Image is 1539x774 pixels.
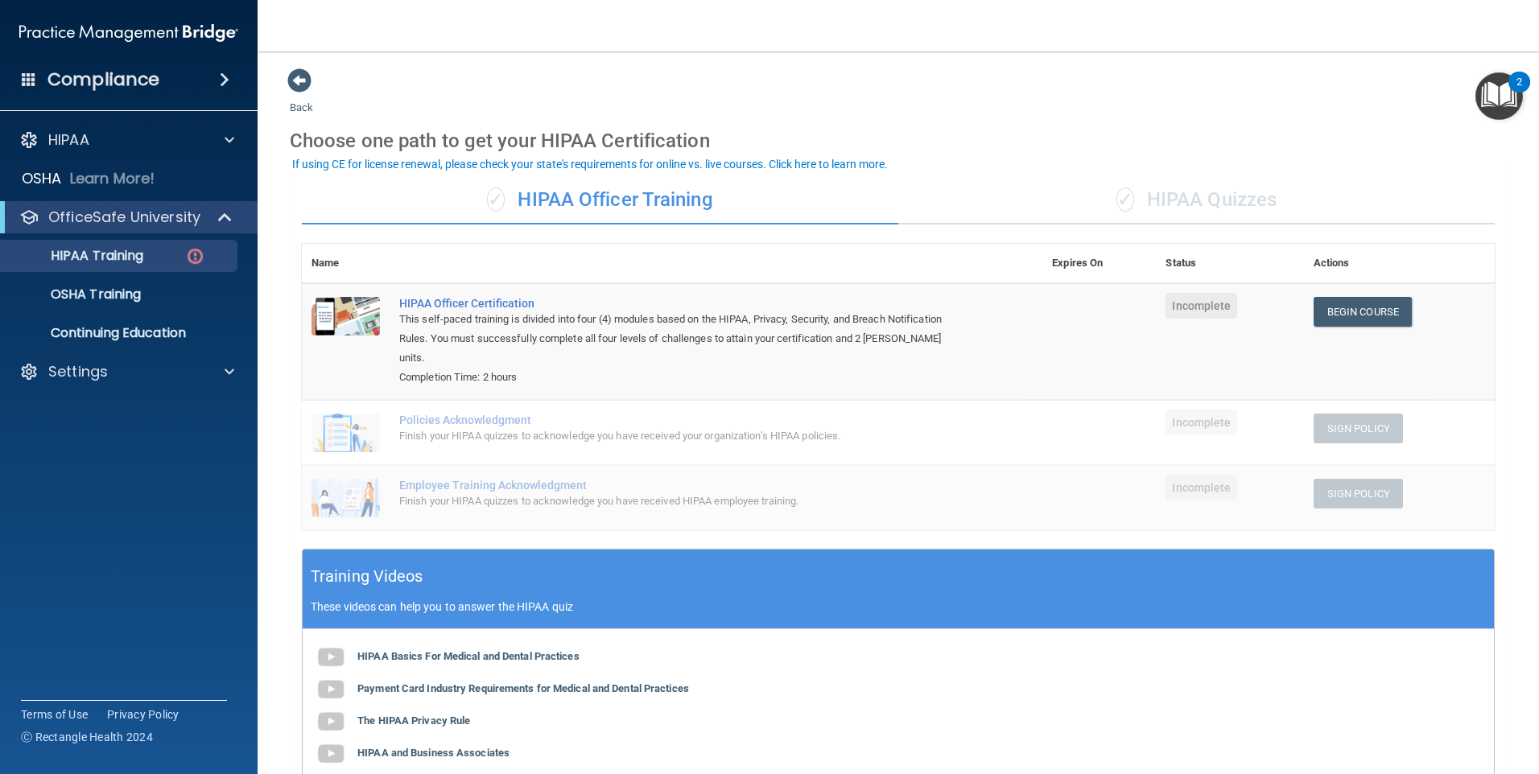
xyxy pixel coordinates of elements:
img: PMB logo [19,17,238,49]
img: gray_youtube_icon.38fcd6cc.png [315,641,347,673]
p: HIPAA Training [10,248,143,264]
p: OSHA [22,169,62,188]
div: If using CE for license renewal, please check your state's requirements for online vs. live cours... [292,159,888,170]
b: Payment Card Industry Requirements for Medical and Dental Practices [357,682,689,694]
span: Incomplete [1166,475,1237,500]
a: Privacy Policy [107,706,179,723]
p: HIPAA [48,130,89,150]
p: Settings [48,362,108,381]
b: HIPAA and Business Associates [357,747,510,759]
p: These videos can help you to answer the HIPAA quiz [311,600,1486,613]
a: HIPAA [19,130,234,150]
a: HIPAA Officer Certification [399,297,962,310]
button: Sign Policy [1314,479,1403,508]
button: Sign Policy [1314,414,1403,443]
span: Incomplete [1166,293,1237,319]
div: 2 [1516,82,1522,103]
iframe: Drift Widget Chat Controller [1260,660,1520,724]
b: The HIPAA Privacy Rule [357,714,470,727]
th: Actions [1304,244,1495,283]
b: HIPAA Basics For Medical and Dental Practices [357,650,580,662]
th: Expires On [1042,244,1156,283]
div: Finish your HIPAA quizzes to acknowledge you have received HIPAA employee training. [399,492,962,511]
div: HIPAA Quizzes [898,176,1495,224]
p: OSHA Training [10,286,141,303]
div: Completion Time: 2 hours [399,368,962,387]
a: Begin Course [1314,297,1412,327]
span: Ⓒ Rectangle Health 2024 [21,729,153,745]
a: Back [290,82,313,113]
a: OfficeSafe University [19,208,233,227]
div: Employee Training Acknowledgment [399,479,962,492]
div: Policies Acknowledgment [399,414,962,426]
button: Open Resource Center, 2 new notifications [1475,72,1523,120]
th: Name [302,244,390,283]
span: ✓ [1116,187,1134,212]
img: gray_youtube_icon.38fcd6cc.png [315,706,347,738]
h4: Compliance [47,68,159,91]
div: HIPAA Officer Training [302,176,898,224]
div: This self-paced training is divided into four (4) modules based on the HIPAA, Privacy, Security, ... [399,310,962,368]
a: Settings [19,362,234,381]
img: gray_youtube_icon.38fcd6cc.png [315,738,347,770]
p: Learn More! [70,169,155,188]
img: gray_youtube_icon.38fcd6cc.png [315,673,347,706]
th: Status [1156,244,1303,283]
span: Incomplete [1166,410,1237,435]
span: ✓ [487,187,505,212]
img: danger-circle.6113f641.png [185,246,205,266]
a: Terms of Use [21,706,88,723]
h5: Training Videos [311,562,423,591]
div: Choose one path to get your HIPAA Certification [290,117,1507,164]
button: If using CE for license renewal, please check your state's requirements for online vs. live cours... [290,156,890,172]
p: OfficeSafe University [48,208,200,227]
p: Continuing Education [10,325,230,341]
div: Finish your HIPAA quizzes to acknowledge you have received your organization’s HIPAA policies. [399,426,962,446]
